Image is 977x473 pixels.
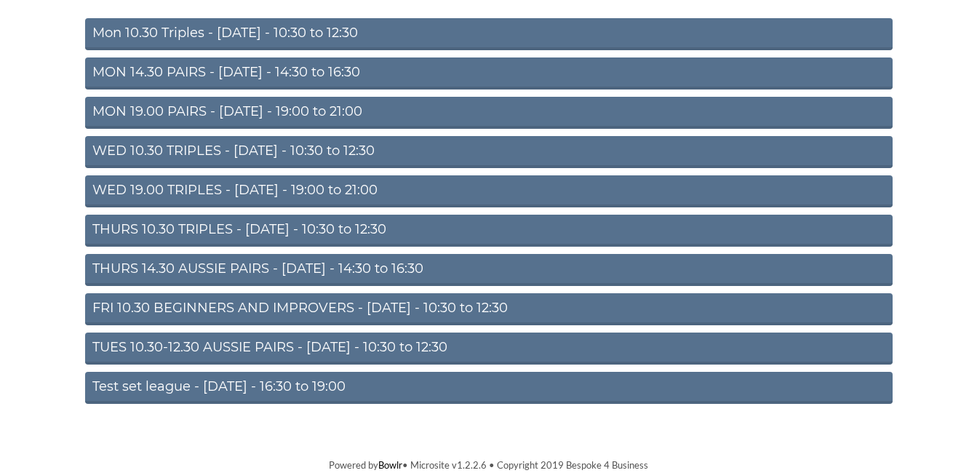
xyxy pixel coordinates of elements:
[85,57,893,90] a: MON 14.30 PAIRS - [DATE] - 14:30 to 16:30
[85,254,893,286] a: THURS 14.30 AUSSIE PAIRS - [DATE] - 14:30 to 16:30
[329,459,648,471] span: Powered by • Microsite v1.2.2.6 • Copyright 2019 Bespoke 4 Business
[85,372,893,404] a: Test set league - [DATE] - 16:30 to 19:00
[85,293,893,325] a: FRI 10.30 BEGINNERS AND IMPROVERS - [DATE] - 10:30 to 12:30
[85,18,893,50] a: Mon 10.30 Triples - [DATE] - 10:30 to 12:30
[85,333,893,365] a: TUES 10.30-12.30 AUSSIE PAIRS - [DATE] - 10:30 to 12:30
[85,215,893,247] a: THURS 10.30 TRIPLES - [DATE] - 10:30 to 12:30
[85,97,893,129] a: MON 19.00 PAIRS - [DATE] - 19:00 to 21:00
[85,175,893,207] a: WED 19.00 TRIPLES - [DATE] - 19:00 to 21:00
[378,459,402,471] a: Bowlr
[85,136,893,168] a: WED 10.30 TRIPLES - [DATE] - 10:30 to 12:30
